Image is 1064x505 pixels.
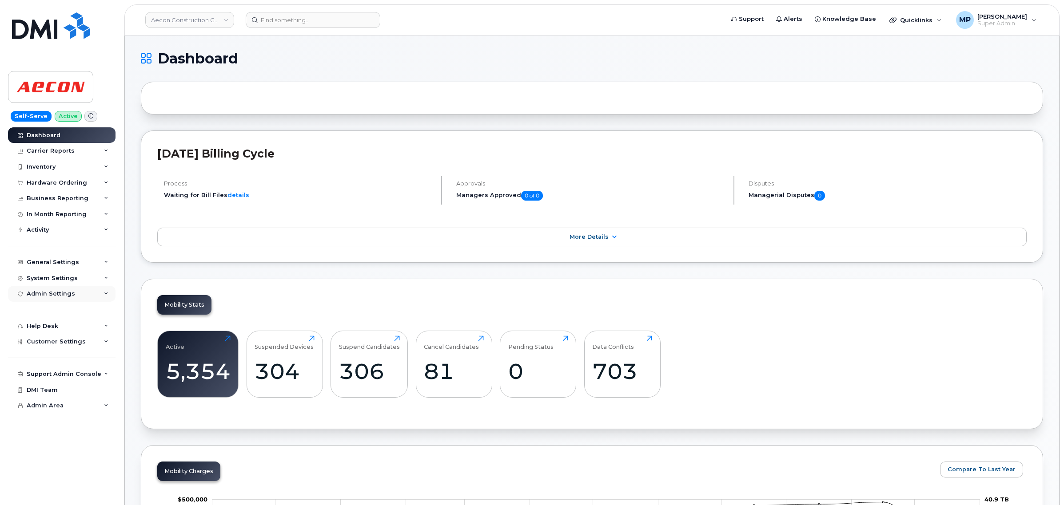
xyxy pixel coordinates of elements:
h2: [DATE] Billing Cycle [157,147,1027,160]
span: Compare To Last Year [948,465,1016,473]
span: Dashboard [158,52,238,65]
div: 0 [508,358,568,384]
h5: Managers Approved [456,191,726,201]
li: Waiting for Bill Files [164,191,434,199]
tspan: $500,000 [178,496,207,503]
div: Data Conflicts [592,335,634,350]
a: Cancel Candidates81 [424,335,484,392]
div: Active [166,335,184,350]
g: $0 [178,496,207,503]
div: Cancel Candidates [424,335,479,350]
div: 81 [424,358,484,384]
a: Pending Status0 [508,335,568,392]
h5: Managerial Disputes [749,191,1027,201]
div: 5,354 [166,358,231,384]
span: 0 of 0 [521,191,543,201]
span: 0 [814,191,825,201]
span: More Details [570,233,609,240]
div: Pending Status [508,335,554,350]
div: Suspended Devices [255,335,314,350]
div: 306 [339,358,400,384]
tspan: 40.9 TB [984,496,1009,503]
button: Compare To Last Year [940,462,1023,477]
a: Suspended Devices304 [255,335,315,392]
a: Data Conflicts703 [592,335,652,392]
h4: Disputes [749,180,1027,187]
div: Suspend Candidates [339,335,400,350]
a: details [227,191,249,198]
h4: Process [164,180,434,187]
a: Active5,354 [166,335,231,392]
h4: Approvals [456,180,726,187]
a: Suspend Candidates306 [339,335,400,392]
div: 304 [255,358,315,384]
div: 703 [592,358,652,384]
